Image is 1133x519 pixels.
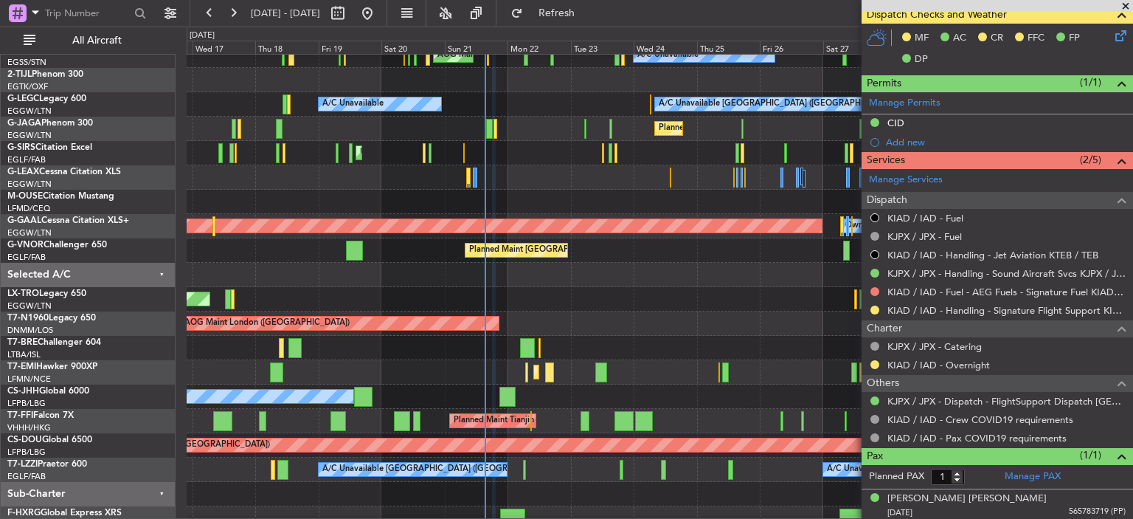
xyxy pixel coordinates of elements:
[7,130,52,141] a: EGGW/LTN
[915,52,928,67] span: DP
[7,192,43,201] span: M-OUSE
[7,300,52,312] a: EGGW/LTN
[45,2,130,24] input: Trip Number
[915,31,929,46] span: MF
[7,81,48,92] a: EGTK/OXF
[7,252,46,263] a: EGLF/FAB
[38,35,156,46] span: All Aircraft
[7,241,44,250] span: G-VNOR
[887,286,1126,298] a: KIAD / IAD - Fuel - AEG Fuels - Signature Fuel KIAD / IAD
[7,349,41,360] a: LTBA/ISL
[7,471,46,482] a: EGLF/FAB
[869,470,924,484] label: Planned PAX
[887,432,1067,444] a: KIAD / IAD - Pax COVID19 requirements
[867,192,907,209] span: Dispatch
[1069,31,1080,46] span: FP
[7,119,93,128] a: G-JAGAPhenom 300
[887,507,912,518] span: [DATE]
[991,31,1003,46] span: CR
[887,340,982,353] a: KJPX / JPX - Catering
[697,41,760,54] div: Thu 25
[827,458,1067,481] div: A/C Unavailable [GEOGRAPHIC_DATA] ([GEOGRAPHIC_DATA])
[7,509,122,518] a: F-HXRGGlobal Express XRS
[1028,31,1044,46] span: FFC
[887,230,962,243] a: KJPX / JPX - Fuel
[7,179,52,190] a: EGGW/LTN
[887,413,1073,426] a: KIAD / IAD - Crew COVID19 requirements
[507,41,571,54] div: Mon 22
[7,411,74,420] a: T7-FFIFalcon 7X
[7,422,51,433] a: VHHH/HKG
[445,41,508,54] div: Sun 21
[322,93,384,115] div: A/C Unavailable
[7,436,42,444] span: CS-DOU
[867,152,905,169] span: Services
[7,227,52,238] a: EGGW/LTN
[7,168,39,176] span: G-LEAX
[7,143,35,152] span: G-SIRS
[7,289,39,298] span: LX-TRO
[251,7,320,20] span: [DATE] - [DATE]
[869,173,943,188] a: Manage Services
[869,96,940,111] a: Manage Permits
[887,212,963,224] a: KIAD / IAD - Fuel
[760,41,823,54] div: Fri 26
[887,267,1126,280] a: KJPX / JPX - Handling - Sound Aircraft Svcs KJPX / JPX
[7,436,92,444] a: CS-DOUGlobal 6500
[7,362,97,371] a: T7-EMIHawker 900XP
[867,320,902,337] span: Charter
[193,41,256,54] div: Wed 17
[526,8,588,18] span: Refresh
[7,362,36,371] span: T7-EMI
[7,216,129,225] a: G-GAALCessna Citation XLS+
[7,338,101,347] a: T7-BREChallenger 604
[887,359,990,371] a: KIAD / IAD - Overnight
[845,215,870,237] div: Owner
[867,448,883,465] span: Pax
[437,44,603,66] div: AOG Maint London ([GEOGRAPHIC_DATA])
[7,70,83,79] a: 2-TIJLPhenom 300
[7,447,46,458] a: LFPB/LBG
[7,374,51,385] a: LFMN/NCE
[7,387,89,396] a: CS-JHHGlobal 6000
[7,387,39,396] span: CS-JHH
[454,410,626,432] div: Planned Maint Tianjin ([GEOGRAPHIC_DATA])
[887,395,1126,408] a: KJPX / JPX - Dispatch - FlightSupport Dispatch [GEOGRAPHIC_DATA]
[867,375,899,392] span: Others
[538,361,679,383] div: Planned Maint [GEOGRAPHIC_DATA]
[7,289,86,298] a: LX-TROLegacy 650
[886,136,1126,148] div: Add new
[7,314,49,323] span: T7-N1960
[7,398,46,409] a: LFPB/LBG
[16,29,160,52] button: All Aircraft
[7,94,86,103] a: G-LEGCLegacy 600
[953,31,966,46] span: AC
[7,338,38,347] span: T7-BRE
[322,458,562,481] div: A/C Unavailable [GEOGRAPHIC_DATA] ([GEOGRAPHIC_DATA])
[7,168,121,176] a: G-LEAXCessna Citation XLS
[7,325,53,336] a: DNMM/LOS
[7,192,114,201] a: M-OUSECitation Mustang
[7,106,52,117] a: EGGW/LTN
[7,70,32,79] span: 2-TIJL
[7,57,46,68] a: EGSS/STN
[504,1,592,25] button: Refresh
[7,241,107,250] a: G-VNORChallenger 650
[360,142,603,164] div: Unplanned Maint [GEOGRAPHIC_DATA] ([GEOGRAPHIC_DATA])
[887,249,1098,261] a: KIAD / IAD - Handling - Jet Aviation KTEB / TEB
[7,203,50,214] a: LFMD/CEQ
[469,239,701,261] div: Planned Maint [GEOGRAPHIC_DATA] ([GEOGRAPHIC_DATA])
[887,304,1126,317] a: KIAD / IAD - Handling - Signature Flight Support KIAD / IAD
[7,314,96,323] a: T7-N1960Legacy 650
[7,216,41,225] span: G-GAAL
[634,41,697,54] div: Wed 24
[887,492,1047,506] div: [PERSON_NAME] [PERSON_NAME]
[190,30,215,42] div: [DATE]
[7,119,41,128] span: G-JAGA
[7,143,92,152] a: G-SIRSCitation Excel
[184,312,350,334] div: AOG Maint London ([GEOGRAPHIC_DATA])
[1005,470,1061,484] a: Manage PAX
[867,75,901,92] span: Permits
[7,460,87,469] a: T7-LZZIPraetor 600
[7,94,39,103] span: G-LEGC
